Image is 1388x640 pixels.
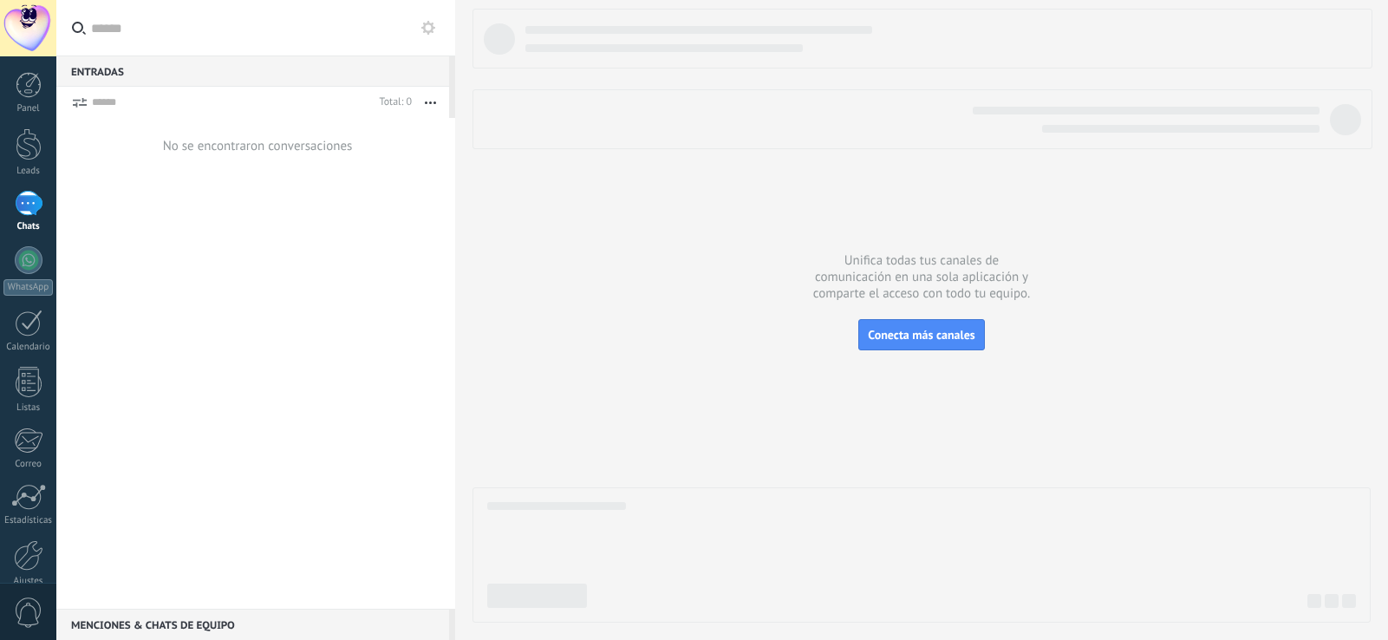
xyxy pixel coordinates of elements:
div: Calendario [3,342,54,353]
div: Estadísticas [3,515,54,526]
div: Ajustes [3,576,54,587]
div: Entradas [56,56,449,87]
div: Total: 0 [373,94,412,111]
div: Menciones & Chats de equipo [56,609,449,640]
div: No se encontraron conversaciones [163,138,353,154]
button: Conecta más canales [858,319,984,350]
div: Listas [3,402,54,414]
div: Panel [3,103,54,114]
span: Conecta más canales [868,327,974,343]
div: WhatsApp [3,279,53,296]
div: Correo [3,459,54,470]
div: Leads [3,166,54,177]
div: Chats [3,221,54,232]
